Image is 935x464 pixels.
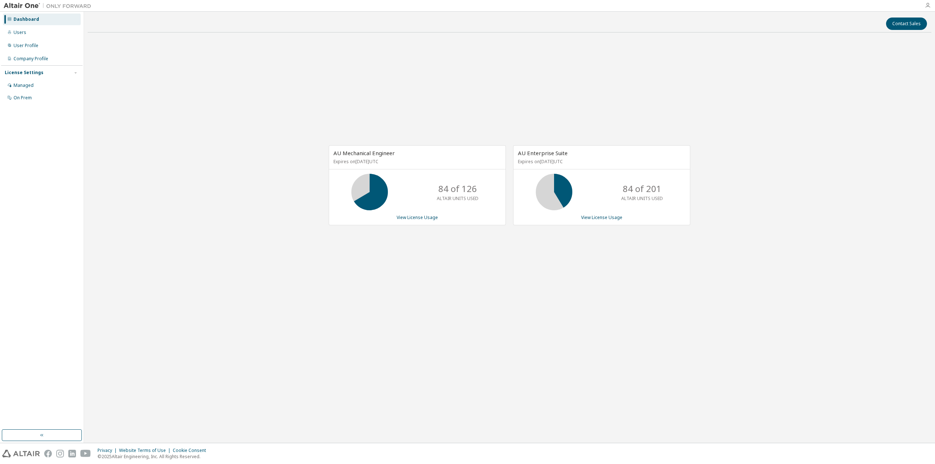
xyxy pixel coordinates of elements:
[14,56,48,62] div: Company Profile
[623,183,661,195] p: 84 of 201
[437,195,478,202] p: ALTAIR UNITS USED
[518,149,568,157] span: AU Enterprise Suite
[56,450,64,457] img: instagram.svg
[44,450,52,457] img: facebook.svg
[14,83,34,88] div: Managed
[2,450,40,457] img: altair_logo.svg
[14,43,38,49] div: User Profile
[5,70,43,76] div: License Settings
[14,95,32,101] div: On Prem
[581,214,622,221] a: View License Usage
[518,158,684,165] p: Expires on [DATE] UTC
[173,448,210,453] div: Cookie Consent
[98,448,119,453] div: Privacy
[438,183,477,195] p: 84 of 126
[14,16,39,22] div: Dashboard
[397,214,438,221] a: View License Usage
[4,2,95,9] img: Altair One
[119,448,173,453] div: Website Terms of Use
[68,450,76,457] img: linkedin.svg
[621,195,663,202] p: ALTAIR UNITS USED
[333,158,499,165] p: Expires on [DATE] UTC
[80,450,91,457] img: youtube.svg
[98,453,210,460] p: © 2025 Altair Engineering, Inc. All Rights Reserved.
[333,149,395,157] span: AU Mechanical Engineer
[14,30,26,35] div: Users
[886,18,927,30] button: Contact Sales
